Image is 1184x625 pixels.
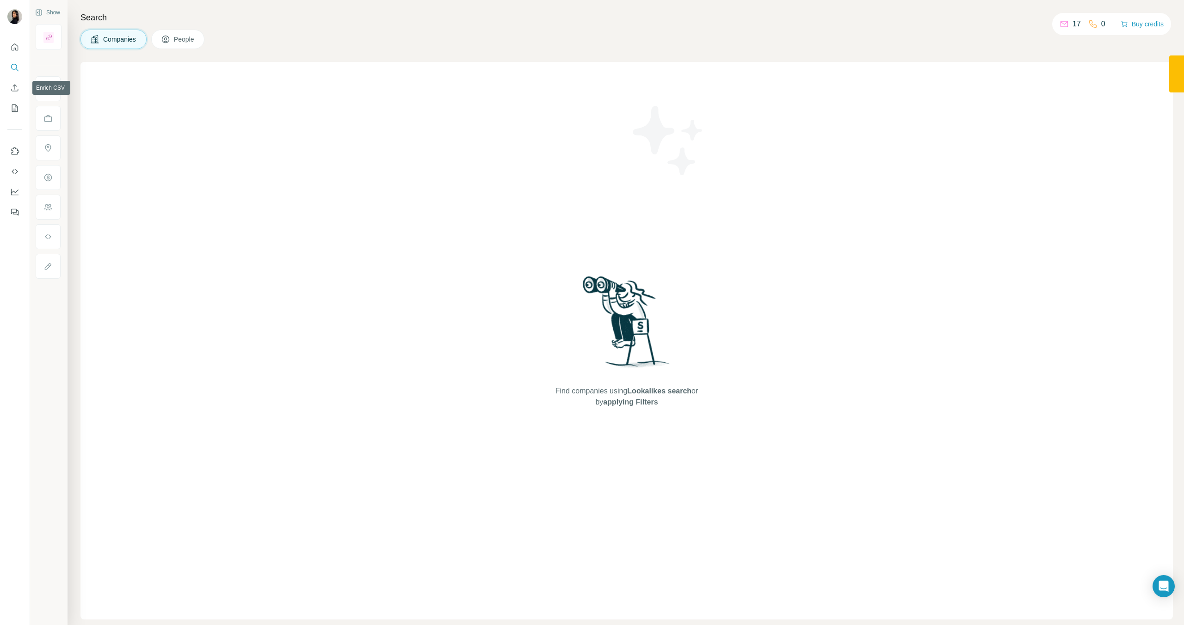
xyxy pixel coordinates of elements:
[103,35,137,44] span: Companies
[7,100,22,116] button: My lists
[1073,18,1081,30] p: 17
[174,35,195,44] span: People
[627,99,710,182] img: Surfe Illustration - Stars
[1121,18,1164,31] button: Buy credits
[80,11,1173,24] h4: Search
[7,184,22,200] button: Dashboard
[627,387,691,395] span: Lookalikes search
[29,6,67,19] button: Show
[7,39,22,55] button: Quick start
[603,398,658,406] span: applying Filters
[579,274,675,377] img: Surfe Illustration - Woman searching with binoculars
[1101,18,1105,30] p: 0
[553,386,701,408] span: Find companies using or by
[7,143,22,159] button: Use Surfe on LinkedIn
[7,59,22,76] button: Search
[7,9,22,24] img: Avatar
[7,80,22,96] button: Enrich CSV
[7,204,22,221] button: Feedback
[1153,575,1175,597] div: Open Intercom Messenger
[7,163,22,180] button: Use Surfe API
